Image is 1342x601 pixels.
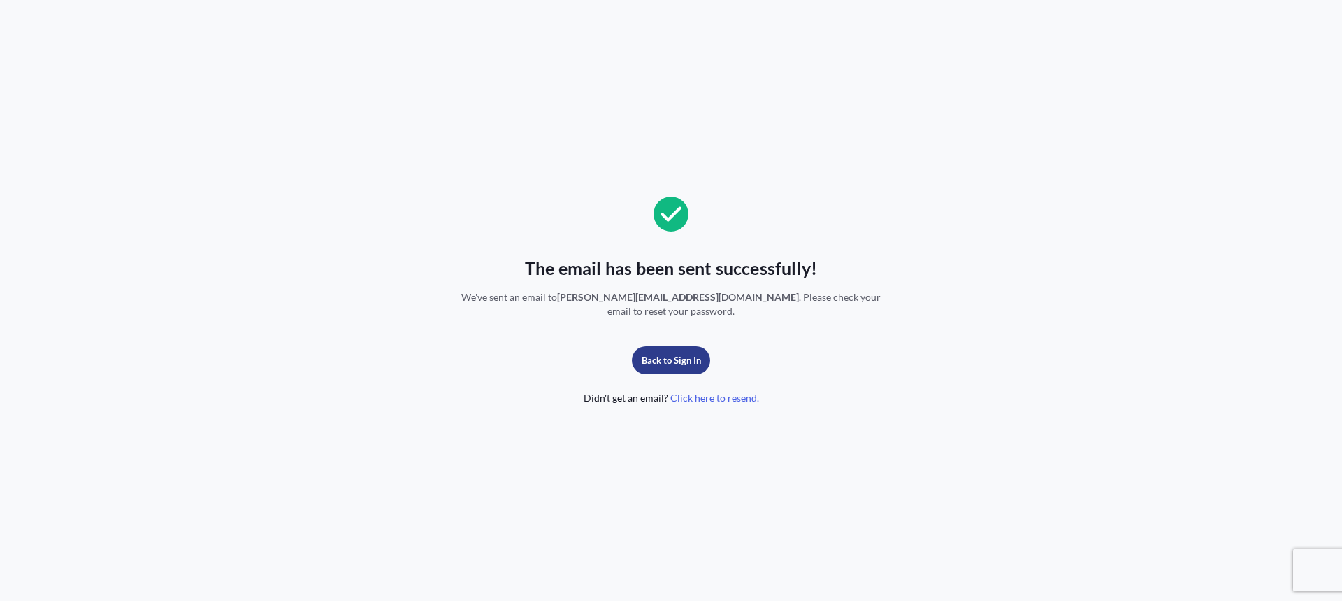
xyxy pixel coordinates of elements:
span: Click here to resend. [670,391,759,405]
p: Back to Sign In [642,353,701,367]
span: The email has been sent successfully! [525,257,817,279]
span: We've sent an email to . Please check your email to reset your password. [452,290,890,318]
button: Back to Sign In [632,346,710,374]
span: [PERSON_NAME][EMAIL_ADDRESS][DOMAIN_NAME] [557,291,799,303]
span: Didn't get an email? [584,391,759,405]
